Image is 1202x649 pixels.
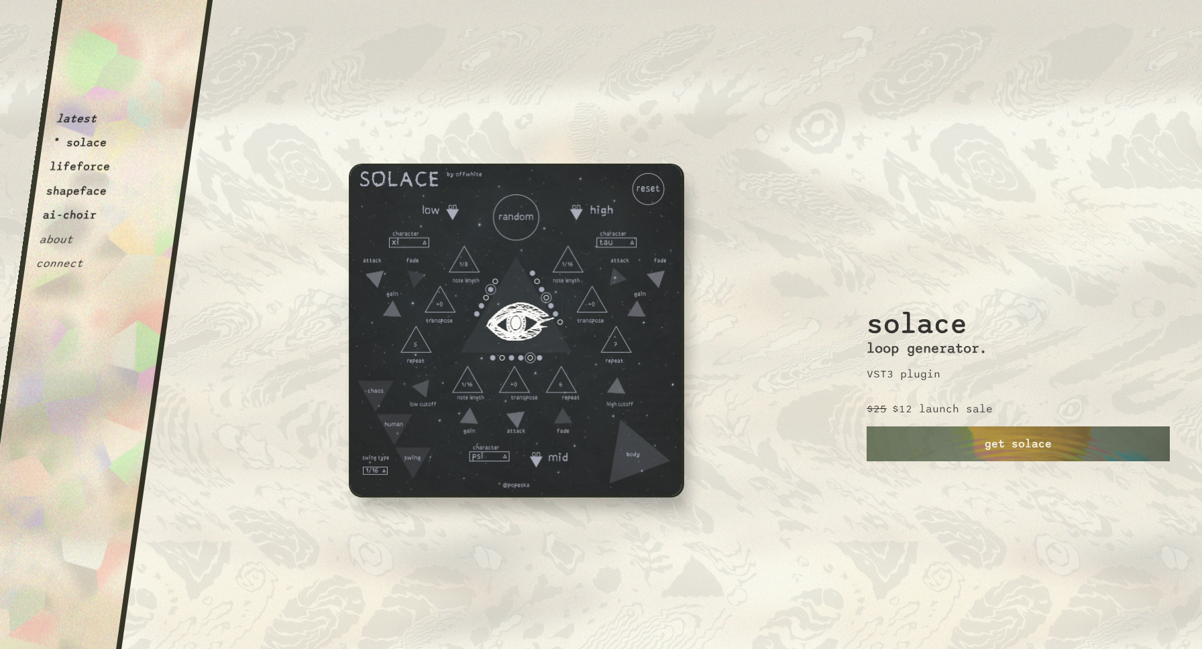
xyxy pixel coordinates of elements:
p: $12 launch sale [892,402,993,416]
p: VST3 plugin [867,367,940,381]
h2: solace [867,188,967,341]
button: shapeface [46,184,108,198]
button: about [39,233,74,246]
a: get solace [867,426,1170,461]
button: connect [35,257,84,270]
button: * solace [52,136,108,150]
h3: loop generator. [867,341,987,357]
p: $25 [867,402,887,416]
img: solace.0d278a0e.png [349,164,684,498]
button: ai-choir [42,209,98,222]
button: latest [56,112,98,125]
button: lifeforce [49,160,111,174]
